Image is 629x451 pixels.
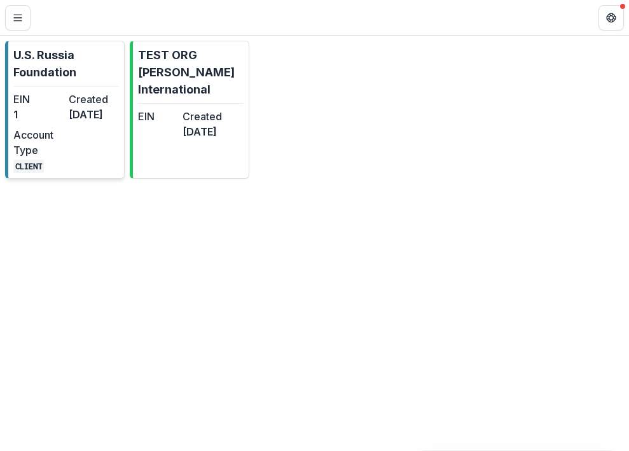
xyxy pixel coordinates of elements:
[13,107,64,122] dd: 1
[5,5,31,31] button: Toggle Menu
[598,5,624,31] button: Get Help
[138,109,177,124] dt: EIN
[5,41,125,179] a: U.S. Russia FoundationEIN1Created[DATE]Account TypeCLIENT
[183,124,222,139] dd: [DATE]
[13,92,64,107] dt: EIN
[183,109,222,124] dt: Created
[69,107,119,122] dd: [DATE]
[130,41,249,179] a: TEST ORG [PERSON_NAME] InternationalEINCreated[DATE]
[13,46,119,81] p: U.S. Russia Foundation
[13,127,64,158] dt: Account Type
[138,46,244,98] p: TEST ORG [PERSON_NAME] International
[69,92,119,107] dt: Created
[13,160,44,173] code: CLIENT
